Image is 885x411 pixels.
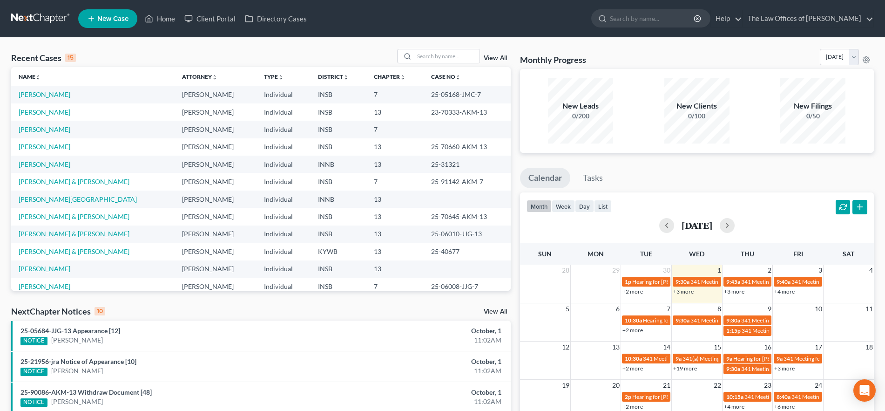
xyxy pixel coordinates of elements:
a: +2 more [622,327,643,334]
div: 0/200 [548,111,613,121]
td: INSB [311,226,366,243]
span: 9:45a [726,278,740,285]
td: INNB [311,191,366,208]
span: 341 Meeting for [PERSON_NAME] [784,355,867,362]
td: [PERSON_NAME] [175,121,257,138]
td: Individual [257,260,310,278]
a: 25-05684-JJG-13 Appearance [12] [20,327,120,335]
td: 25-06010-JJG-13 [424,226,511,243]
a: Nameunfold_more [19,73,41,80]
span: 341 Meeting for [PERSON_NAME] & [PERSON_NAME] [741,278,874,285]
span: 8:40a [777,393,790,400]
span: 4 [868,265,874,276]
span: 22 [713,380,722,391]
span: 341 Meeting for [PERSON_NAME] [791,393,875,400]
td: Individual [257,156,310,173]
button: day [575,200,594,212]
span: 341(a) Meeting for [PERSON_NAME] [682,355,773,362]
span: Sat [843,250,854,258]
span: 30 [662,265,671,276]
a: +19 more [673,365,697,372]
div: Recent Cases [11,52,76,63]
span: 341 Meeting for [PERSON_NAME] [690,278,774,285]
a: +6 more [774,403,795,410]
span: 2 [767,265,772,276]
a: [PERSON_NAME] [19,160,70,168]
span: 1p [625,278,631,285]
div: New Leads [548,101,613,111]
span: New Case [97,15,128,22]
td: 25-06008-JJG-7 [424,278,511,295]
a: [PERSON_NAME] & [PERSON_NAME] [19,230,129,238]
span: 15 [713,342,722,353]
span: 341 Meeting for [PERSON_NAME] & [PERSON_NAME] [643,355,776,362]
a: View All [484,308,507,315]
a: [PERSON_NAME] [51,336,103,345]
div: 11:02AM [347,336,501,345]
td: 25-70660-AKM-13 [424,138,511,156]
a: Calendar [520,168,570,188]
span: 9a [726,355,732,362]
td: INSB [311,138,366,156]
td: 7 [366,173,424,190]
span: 10:30a [625,355,642,362]
div: NOTICE [20,368,47,376]
div: NextChapter Notices [11,306,105,317]
div: Open Intercom Messenger [853,379,876,402]
span: 10:30a [625,317,642,324]
span: 5 [565,303,570,315]
td: 25-40677 [424,243,511,260]
td: [PERSON_NAME] [175,260,257,278]
a: [PERSON_NAME] [19,90,70,98]
span: 341 Meeting for [PERSON_NAME] [741,365,825,372]
i: unfold_more [212,75,217,80]
td: Individual [257,86,310,103]
a: +4 more [724,403,744,410]
div: 11:02AM [347,366,501,376]
div: 15 [65,54,76,62]
button: list [594,200,612,212]
span: 9 [767,303,772,315]
span: Hearing for [PERSON_NAME] [733,355,806,362]
td: Individual [257,278,310,295]
span: 11 [865,303,874,315]
i: unfold_more [278,75,284,80]
h3: Monthly Progress [520,54,586,65]
span: 9:30a [676,278,689,285]
td: 25-91142-AKM-7 [424,173,511,190]
td: [PERSON_NAME] [175,103,257,121]
span: 17 [814,342,823,353]
a: Typeunfold_more [264,73,284,80]
button: week [552,200,575,212]
div: New Clients [664,101,730,111]
a: [PERSON_NAME] [19,282,70,290]
button: month [527,200,552,212]
span: 9:30a [676,317,689,324]
td: [PERSON_NAME] [175,86,257,103]
td: KYWB [311,243,366,260]
span: 24 [814,380,823,391]
a: [PERSON_NAME][GEOGRAPHIC_DATA] [19,195,137,203]
td: INSB [311,208,366,225]
div: NOTICE [20,398,47,407]
span: 341 Meeting for [PERSON_NAME] [742,327,825,334]
td: 13 [366,191,424,208]
td: INSB [311,260,366,278]
span: 341 Meeting for [PERSON_NAME] [741,317,825,324]
i: unfold_more [343,75,349,80]
td: Individual [257,243,310,260]
span: 341 Meeting for [PERSON_NAME] [690,317,774,324]
span: 10 [814,303,823,315]
a: 25-90086-AKM-13 Withdraw Document [48] [20,388,152,396]
td: INSB [311,278,366,295]
span: 1 [716,265,722,276]
td: 25-05168-JMC-7 [424,86,511,103]
span: Hearing for [PERSON_NAME] & [PERSON_NAME] [632,278,754,285]
span: 1:15p [726,327,741,334]
td: 7 [366,278,424,295]
h2: [DATE] [682,220,712,230]
span: 29 [611,265,621,276]
a: [PERSON_NAME] [19,143,70,151]
span: 3 [817,265,823,276]
a: +2 more [622,288,643,295]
